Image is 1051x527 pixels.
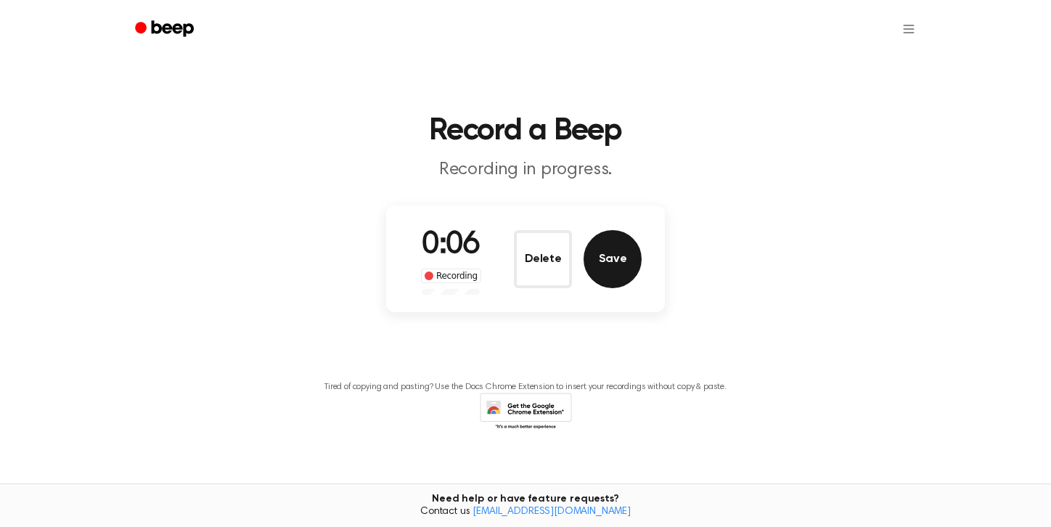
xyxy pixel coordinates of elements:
h1: Record a Beep [154,116,897,147]
p: Tired of copying and pasting? Use the Docs Chrome Extension to insert your recordings without cop... [324,382,727,393]
div: Recording [421,269,481,283]
button: Save Audio Record [584,230,642,288]
p: Recording in progress. [247,158,804,182]
span: Contact us [9,506,1042,519]
span: 0:06 [422,230,480,261]
button: Delete Audio Record [514,230,572,288]
a: Beep [125,15,207,44]
button: Open menu [891,12,926,46]
a: [EMAIL_ADDRESS][DOMAIN_NAME] [473,507,631,517]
